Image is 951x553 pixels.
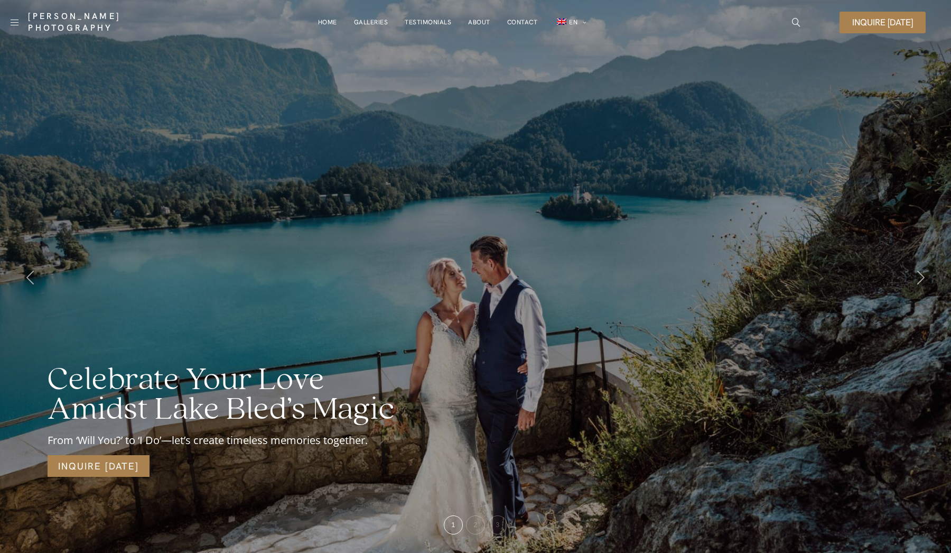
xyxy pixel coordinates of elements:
a: Galleries [354,12,388,33]
a: About [468,12,490,33]
a: Inquire [DATE] [840,12,926,33]
a: Contact [507,12,538,33]
span: 3 [496,521,499,529]
a: Inquire [DATE] [48,455,150,477]
h2: Celebrate Your Love Amidst Lake Bled’s Magic [48,366,409,425]
div: From ‘Will You?’ to ‘I Do’—let’s create timeless memories together. [48,433,409,448]
a: [PERSON_NAME] Photography [28,11,188,34]
span: Inquire [DATE] [852,18,913,27]
span: 2 [473,521,477,529]
a: en_GBEN [554,12,586,33]
a: Home [318,12,337,33]
span: EN [569,18,577,26]
a: icon-magnifying-glass34 [787,13,806,32]
span: 1 [451,521,455,529]
a: Testimonials [405,12,451,33]
img: EN [557,19,566,25]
